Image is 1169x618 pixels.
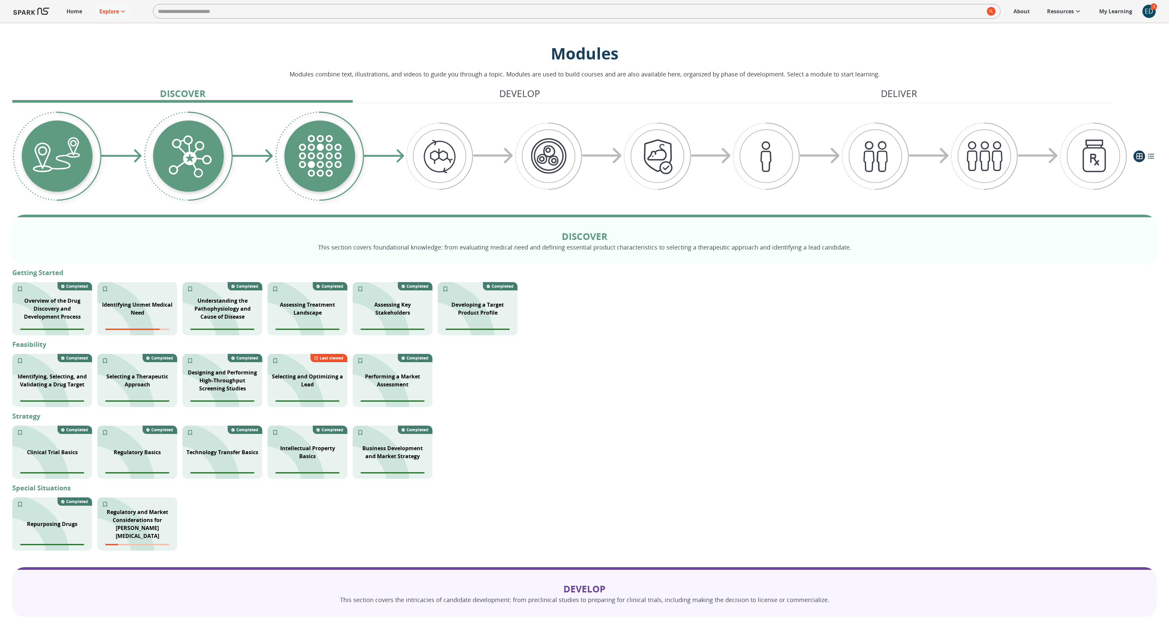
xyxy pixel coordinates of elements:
[101,301,173,317] p: Identifying Unmet Medical Need
[442,286,449,292] svg: Add to My Learning
[321,283,343,289] p: Completed
[16,297,88,321] p: Overview of the Drug Discovery and Development Process
[66,427,88,433] p: Completed
[984,4,995,18] button: search
[66,283,88,289] p: Completed
[34,243,1135,252] p: This section covers foundational knowledge: from evaluating medical need and defining essential p...
[17,501,23,508] svg: Add to My Learning
[272,301,343,317] p: Assessing Treatment Landscape
[34,595,1135,604] p: This section covers the intricacies of candidate development: from preclinical studies to prepari...
[66,499,88,504] p: Completed
[268,282,347,335] div: SPARK NS branding pattern
[272,429,279,436] svg: Add to My Learning
[361,329,424,330] span: Module completion progress of user
[66,7,82,15] p: Home
[357,429,364,436] svg: Add to My Learning
[272,286,279,292] svg: Add to My Learning
[105,400,169,402] span: Module completion progress of user
[101,508,173,540] p: Regulatory and Market Considerations for [PERSON_NAME][MEDICAL_DATA]
[691,148,732,164] img: arrow-right
[353,354,432,407] div: SPARK NS branding pattern
[105,329,169,330] span: Module completion progress of user
[268,426,347,479] div: SPARK NS branding pattern
[1047,7,1074,15] p: Resources
[20,400,84,402] span: Module completion progress of user
[268,354,347,407] div: SPARK NS branding pattern
[1142,5,1156,18] button: account of current user
[1096,4,1136,19] a: My Learning
[1010,4,1033,19] a: About
[27,448,78,456] p: Clinical Trial Basics
[34,230,1135,243] p: Discover
[12,268,1157,278] p: Getting Started
[800,148,840,164] img: arrow-right
[233,149,273,163] img: arrow-right
[102,358,108,364] svg: Add to My Learning
[272,372,343,388] p: Selecting and Optimizing a Lead
[1013,7,1030,15] p: About
[407,283,428,289] p: Completed
[20,544,84,545] span: Module completion progress of user
[99,7,119,15] p: Explore
[12,282,92,335] div: SPARK NS branding pattern
[213,43,957,64] p: Modules
[101,149,142,163] img: arrow-right
[20,329,84,330] span: Module completion progress of user
[102,501,108,508] svg: Add to My Learning
[12,111,1127,201] div: Graphic showing the progression through the Discover, Develop, and Deliver pipeline, highlighting...
[1150,3,1157,10] span: 3
[17,286,23,292] svg: Add to My Learning
[187,429,193,436] svg: Add to My Learning
[190,329,254,330] span: Module completion progress of user
[1044,4,1085,19] a: Resources
[17,358,23,364] svg: Add to My Learning
[357,286,364,292] svg: Add to My Learning
[320,355,343,361] p: Last viewed
[105,472,169,473] span: Module completion progress of user
[499,86,540,100] p: Develop
[17,429,23,436] svg: Add to My Learning
[357,358,364,364] svg: Add to My Learning
[187,358,193,364] svg: Add to My Learning
[1099,7,1132,15] p: My Learning
[182,354,262,407] div: SPARK NS branding pattern
[442,301,514,317] p: Developing a Target Product Profile
[12,483,1157,493] p: Special Situations
[236,427,258,433] p: Completed
[407,355,428,361] p: Completed
[1145,151,1157,162] button: list view
[272,358,279,364] svg: Add to My Learning
[114,448,161,456] p: Regulatory Basics
[13,3,49,19] img: Logo of SPARK at Stanford
[190,400,254,402] span: Module completion progress of user
[101,372,173,388] p: Selecting a Therapeutic Approach
[186,297,258,321] p: Understanding the Pathophysiology and Cause of Disease
[353,426,432,479] div: SPARK NS branding pattern
[492,283,514,289] p: Completed
[151,427,173,433] p: Completed
[34,582,1135,595] p: Develop
[582,148,623,164] img: arrow-right
[12,354,92,407] div: Dart hitting bullseye
[213,69,957,79] p: Modules combine text, illustrations, and videos to guide you through a topic. Modules are used to...
[438,282,518,335] div: SPARK NS branding pattern
[276,329,339,330] span: Module completion progress of user
[97,282,177,335] div: SPARK NS branding pattern
[909,148,949,164] img: arrow-right
[357,444,428,460] p: Business Development and Market Strategy
[357,372,428,388] p: Performing a Market Assessment
[102,429,108,436] svg: Add to My Learning
[276,400,339,402] span: Module completion progress of user
[357,301,428,317] p: Assessing Key Stakeholders
[186,368,258,392] p: Designing and Performing High-Throughput Screening Studies
[187,286,193,292] svg: Add to My Learning
[361,400,424,402] span: Module completion progress of user
[182,426,262,479] div: SPARK NS branding pattern
[105,544,169,545] span: Module completion progress of user
[97,426,177,479] div: SPARK NS branding pattern
[407,427,428,433] p: Completed
[446,329,510,330] span: Module completion progress of user
[20,472,84,473] span: Module completion progress of user
[102,286,108,292] svg: Add to My Learning
[151,355,173,361] p: Completed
